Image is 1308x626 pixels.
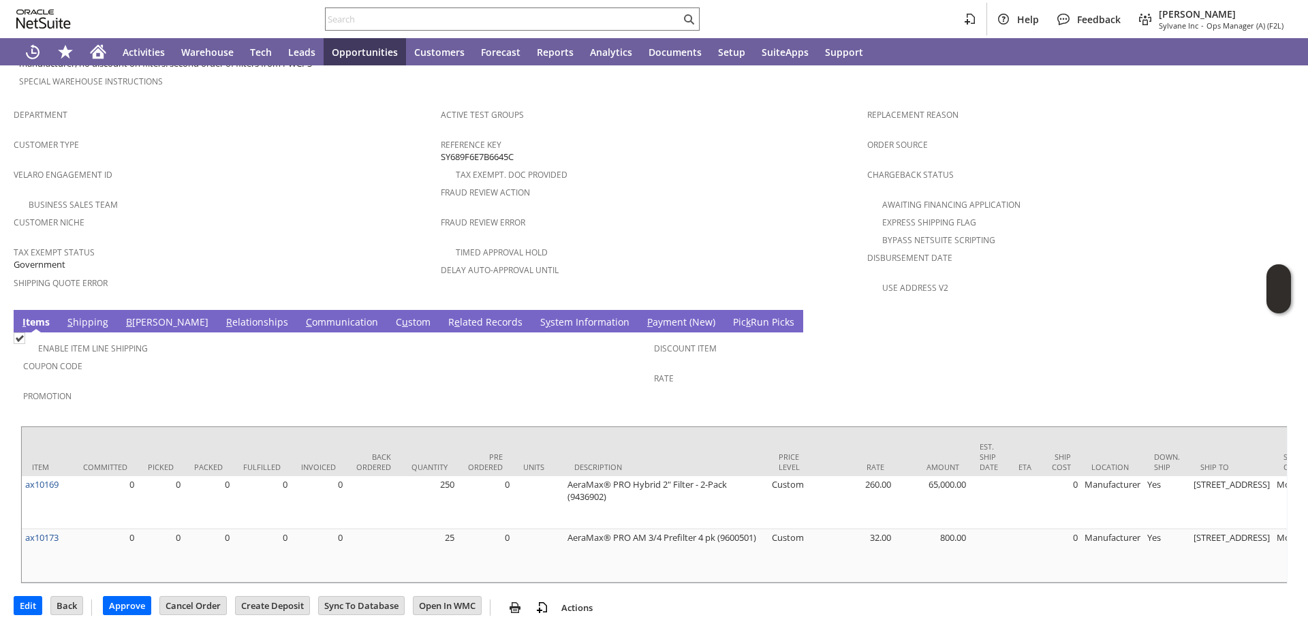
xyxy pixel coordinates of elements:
span: Oracle Guided Learning Widget. To move around, please hold and drag [1266,289,1291,314]
span: Leads [288,46,315,59]
a: Shipping Quote Error [14,277,108,289]
img: add-record.svg [534,599,550,616]
a: Reference Key [441,139,501,151]
span: y [546,315,550,328]
span: P [647,315,653,328]
a: Support [817,38,871,65]
a: Opportunities [324,38,406,65]
svg: Recent Records [25,44,41,60]
a: Chargeback Status [867,169,954,181]
span: Tech [250,46,272,59]
span: Warehouse [181,46,234,59]
a: Bypass NetSuite Scripting [882,234,995,246]
td: 800.00 [894,529,969,582]
span: k [746,315,751,328]
div: Down. Ship [1154,452,1180,472]
div: Ship To [1200,462,1263,472]
div: Packed [194,462,223,472]
input: Approve [104,597,151,614]
div: Back Ordered [356,452,391,472]
div: Shortcuts [49,38,82,65]
div: Location [1091,462,1134,472]
a: Tax Exempt. Doc Provided [456,169,567,181]
a: Discount Item [654,343,717,354]
div: Invoiced [301,462,336,472]
a: Forecast [473,38,529,65]
a: Communication [302,315,381,330]
input: Search [326,11,681,27]
a: Customer Niche [14,217,84,228]
span: Support [825,46,863,59]
a: Rate [654,373,674,384]
a: Timed Approval Hold [456,247,548,258]
span: Activities [123,46,165,59]
td: [STREET_ADDRESS] [1190,476,1273,529]
td: Manufacturer [1081,476,1144,529]
td: 0 [233,476,291,529]
span: Customers [414,46,465,59]
a: Unrolled view on [1270,313,1286,329]
svg: Shortcuts [57,44,74,60]
td: 0 [138,529,184,582]
a: ax10169 [25,478,59,490]
td: 0 [233,529,291,582]
td: Yes [1144,476,1190,529]
td: Manufacturer [1081,529,1144,582]
td: AeraMax® PRO Hybrid 2" Filter - 2-Pack (9436902) [564,476,768,529]
td: 0 [138,476,184,529]
svg: Search [681,11,697,27]
a: Special Warehouse Instructions [19,76,163,87]
span: Analytics [590,46,632,59]
input: Edit [14,597,42,614]
td: 0 [458,476,513,529]
a: Express Shipping Flag [882,217,976,228]
td: 0 [291,476,346,529]
div: Amount [905,462,959,472]
a: Enable Item Line Shipping [38,343,148,354]
a: Promotion [23,390,72,402]
a: Recent Records [16,38,49,65]
a: Analytics [582,38,640,65]
span: Help [1017,13,1039,26]
div: Description [574,462,758,472]
img: print.svg [507,599,523,616]
a: Awaiting Financing Application [882,199,1021,210]
input: Open In WMC [414,597,481,614]
span: Feedback [1077,13,1121,26]
a: Fraud Review Error [441,217,525,228]
div: Item [32,462,63,472]
a: Fraud Review Action [441,187,530,198]
a: Disbursement Date [867,252,952,264]
td: Yes [1144,529,1190,582]
a: PickRun Picks [730,315,798,330]
input: Sync To Database [319,597,404,614]
span: I [22,315,26,328]
a: B[PERSON_NAME] [123,315,212,330]
span: u [402,315,408,328]
div: ETA [1018,462,1031,472]
a: Department [14,109,67,121]
td: 250 [401,476,458,529]
div: Est. Ship Date [980,441,998,472]
td: 25 [401,529,458,582]
td: AeraMax® PRO AM 3/4 Prefilter 4 pk (9600501) [564,529,768,582]
a: Customers [406,38,473,65]
input: Cancel Order [160,597,226,614]
svg: logo [16,10,71,29]
td: 0 [458,529,513,582]
span: Ops Manager (A) (F2L) [1206,20,1283,31]
td: 65,000.00 [894,476,969,529]
a: SuiteApps [753,38,817,65]
span: Government [14,258,65,271]
a: Documents [640,38,710,65]
td: 0 [73,476,138,529]
td: 260.00 [820,476,894,529]
input: Create Deposit [236,597,309,614]
a: Home [82,38,114,65]
a: Activities [114,38,173,65]
a: Shipping [64,315,112,330]
a: Replacement reason [867,109,959,121]
td: 32.00 [820,529,894,582]
td: Custom [768,529,820,582]
td: 0 [291,529,346,582]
